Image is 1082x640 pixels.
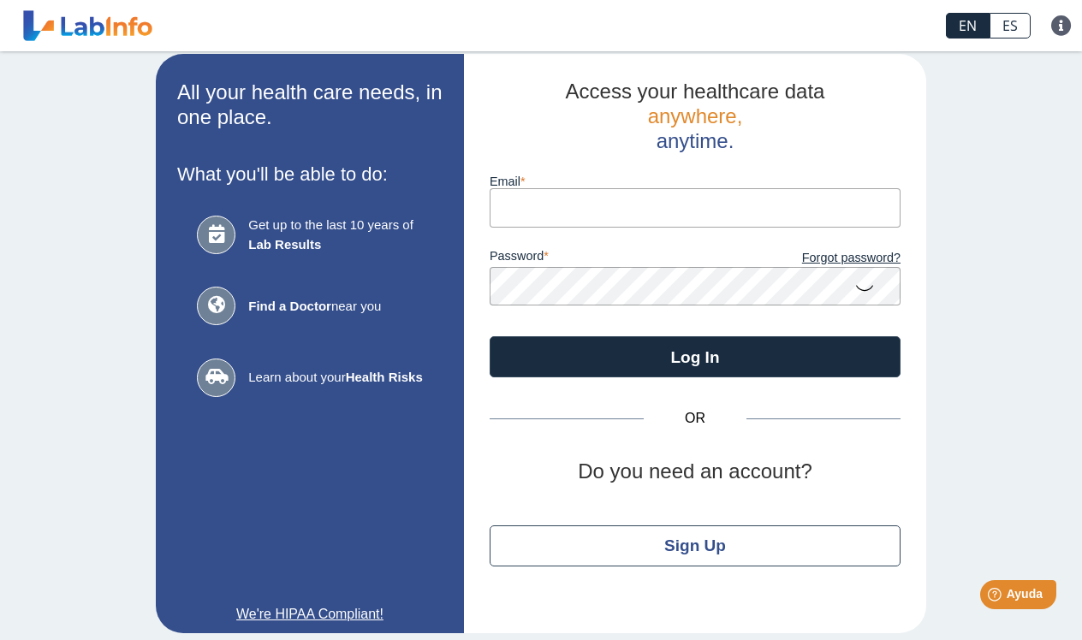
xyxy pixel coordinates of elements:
[566,80,825,103] span: Access your healthcare data
[490,459,901,484] h2: Do you need an account?
[657,129,734,152] span: anytime.
[248,368,422,388] span: Learn about your
[248,297,422,317] span: near you
[177,604,443,625] a: We're HIPAA Compliant!
[648,104,743,127] span: anywhere,
[346,370,423,384] b: Health Risks
[177,163,443,185] h3: What you'll be able to do:
[490,525,901,566] button: Sign Up
[490,175,901,188] label: Email
[248,299,331,313] b: Find a Doctor
[248,237,321,252] b: Lab Results
[930,573,1063,621] iframe: Help widget launcher
[695,249,901,268] a: Forgot password?
[490,249,695,268] label: password
[946,13,990,39] a: EN
[177,80,443,130] h2: All your health care needs, in one place.
[990,13,1031,39] a: ES
[644,408,746,429] span: OR
[490,336,901,377] button: Log In
[248,216,422,254] span: Get up to the last 10 years of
